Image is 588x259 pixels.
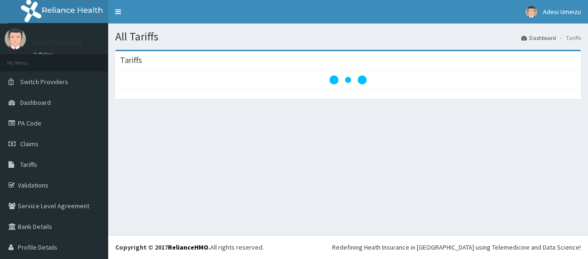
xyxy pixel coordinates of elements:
[521,34,556,42] a: Dashboard
[20,98,51,107] span: Dashboard
[33,51,56,58] a: Online
[332,243,581,252] div: Redefining Heath Insurance in [GEOGRAPHIC_DATA] using Telemedicine and Data Science!
[115,243,210,251] strong: Copyright © 2017 .
[557,34,581,42] li: Tariffs
[525,6,537,18] img: User Image
[168,243,208,251] a: RelianceHMO
[329,61,367,99] svg: audio-loading
[115,31,581,43] h1: All Tariffs
[5,28,26,49] img: User Image
[120,56,142,64] h3: Tariffs
[20,140,39,148] span: Claims
[543,8,581,16] span: Adesi Umeizu
[108,235,588,259] footer: All rights reserved.
[33,38,81,47] p: Adesi Umeizu
[20,160,37,169] span: Tariffs
[20,78,68,86] span: Switch Providers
